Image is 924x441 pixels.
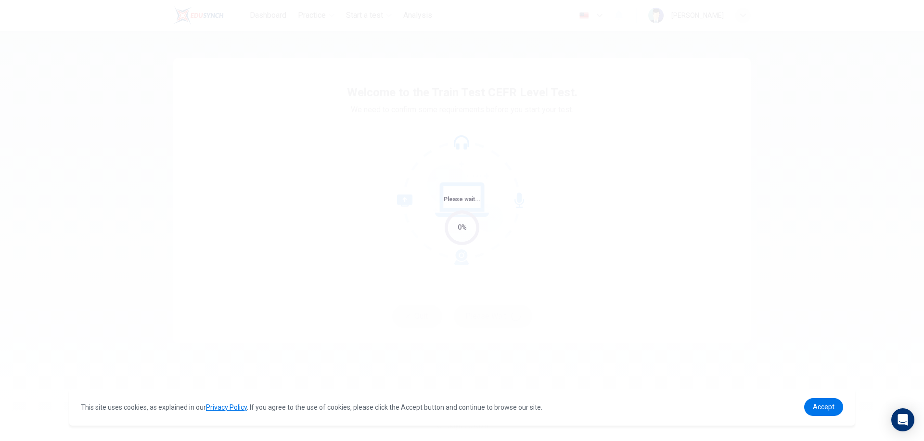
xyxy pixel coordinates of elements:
[81,403,542,411] span: This site uses cookies, as explained in our . If you agree to the use of cookies, please click th...
[69,389,855,426] div: cookieconsent
[891,408,914,431] div: Open Intercom Messenger
[813,403,834,411] span: Accept
[444,196,481,203] span: Please wait...
[206,403,247,411] a: Privacy Policy
[804,398,843,416] a: dismiss cookie message
[458,222,467,233] div: 0%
